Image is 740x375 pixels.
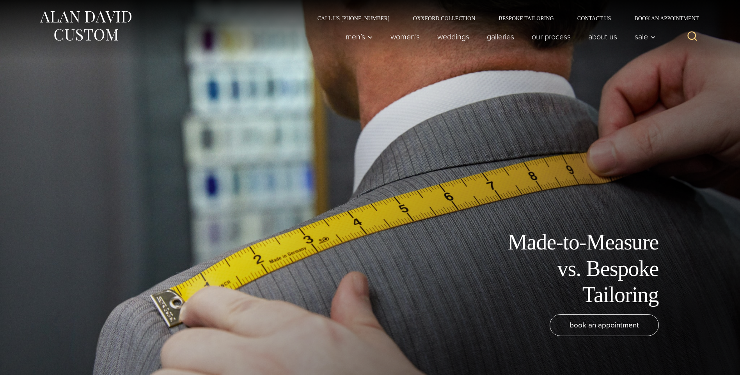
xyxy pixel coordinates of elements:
[483,229,659,308] h1: Made-to-Measure vs. Bespoke Tailoring
[478,29,523,44] a: Galleries
[623,16,701,21] a: Book an Appointment
[523,29,579,44] a: Our Process
[550,314,659,336] a: book an appointment
[306,16,702,21] nav: Secondary Navigation
[566,16,623,21] a: Contact Us
[382,29,428,44] a: Women’s
[683,27,702,46] button: View Search Form
[346,33,373,41] span: Men’s
[306,16,401,21] a: Call Us [PHONE_NUMBER]
[428,29,478,44] a: weddings
[570,319,639,331] span: book an appointment
[635,33,656,41] span: Sale
[579,29,626,44] a: About Us
[401,16,487,21] a: Oxxford Collection
[337,29,660,44] nav: Primary Navigation
[39,9,132,43] img: Alan David Custom
[487,16,565,21] a: Bespoke Tailoring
